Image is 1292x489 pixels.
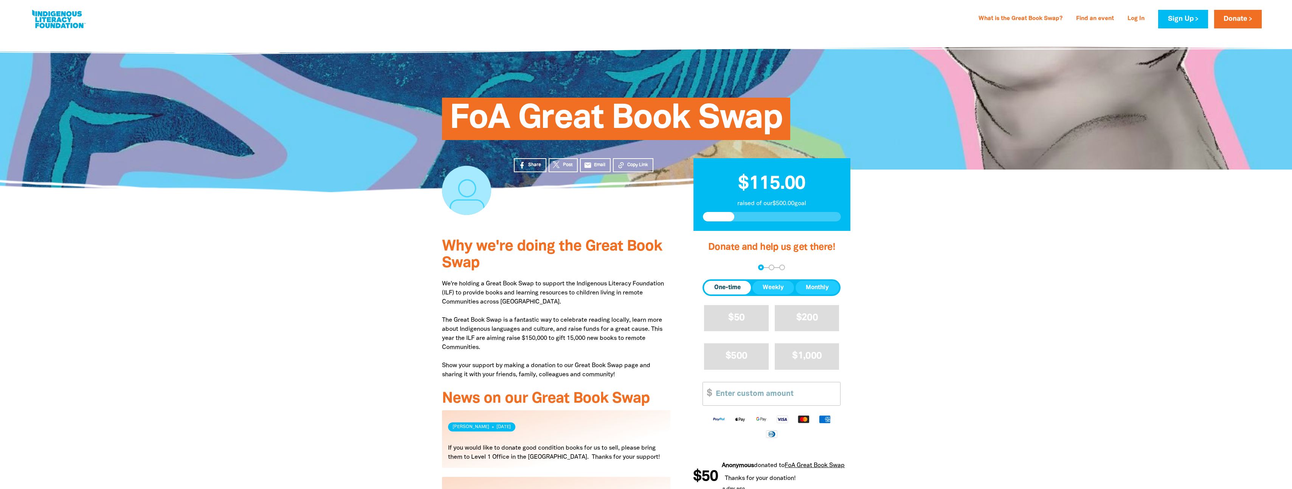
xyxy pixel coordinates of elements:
[442,240,662,270] span: Why we're doing the Great Book Swap
[703,409,841,444] div: Available payment methods
[719,472,842,484] div: Thanks for your donation!
[1072,13,1118,25] a: Find an event
[514,158,546,172] a: Share
[613,158,653,172] button: Copy Link
[726,352,747,360] span: $500
[728,313,744,322] span: $50
[450,103,783,140] span: FoA Great Book Swap
[792,352,822,360] span: $1,000
[1214,10,1262,28] a: Donate
[796,281,839,294] button: Monthly
[738,175,805,193] span: $115.00
[714,283,741,292] span: One-time
[769,265,774,270] button: Navigate to step 2 of 3 to enter your details
[751,415,772,424] img: Google Pay logo
[442,279,671,379] p: We're holding a Great Book Swap to support the Indigenous Literacy Foundation (ILF) to provide bo...
[775,305,839,331] button: $200
[814,415,835,424] img: American Express logo
[779,265,785,270] button: Navigate to step 3 of 3 to enter your payment details
[752,281,794,294] button: Weekly
[761,430,782,438] img: Diners Club logo
[710,382,840,405] input: Enter custom amount
[751,463,782,468] span: donated to
[703,279,841,296] div: Donation frequency
[584,161,592,169] i: email
[627,162,648,168] span: Copy Link
[775,343,839,369] button: $1,000
[703,199,841,208] p: raised of our $500.00 goal
[848,469,873,484] span: $50
[806,283,829,292] span: Monthly
[704,343,769,369] button: $500
[974,13,1067,25] a: What is the Great Book Swap?
[442,391,671,407] h3: News on our Great Book Swap
[796,313,818,322] span: $200
[1123,13,1149,25] a: Log In
[549,158,578,172] a: Post
[690,469,715,484] span: $50
[704,281,751,294] button: One-time
[563,162,572,168] span: Post
[580,158,611,172] a: emailEmail
[1158,10,1208,28] a: Sign Up
[782,463,842,468] a: FoA Great Book Swap
[594,162,605,168] span: Email
[729,415,751,424] img: Apple Pay logo
[704,305,769,331] button: $50
[719,463,751,468] em: Anonymous
[772,415,793,424] img: Visa logo
[708,415,729,424] img: Paypal logo
[703,382,712,405] span: $
[763,283,784,292] span: Weekly
[708,243,835,252] span: Donate and help us get there!
[793,415,814,424] img: Mastercard logo
[758,265,764,270] button: Navigate to step 1 of 3 to enter your donation amount
[528,162,541,168] span: Share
